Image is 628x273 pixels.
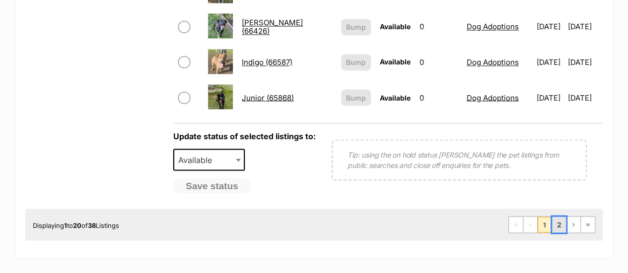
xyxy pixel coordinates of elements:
a: Dog Adoptions [467,93,519,102]
button: Bump [341,89,371,106]
nav: Pagination [508,216,595,233]
td: [DATE] [567,9,602,44]
a: Dog Adoptions [467,22,519,31]
a: Next page [566,217,580,232]
a: Junior (65868) [242,93,294,102]
span: Previous page [523,217,537,232]
span: Bump [346,92,366,103]
td: [DATE] [533,9,567,44]
span: Page 1 [538,217,552,232]
td: 0 [416,9,462,44]
td: [DATE] [567,80,602,114]
td: [DATE] [533,45,567,79]
a: [PERSON_NAME] (66426) [242,18,303,36]
span: Available [380,57,411,66]
a: Last page [581,217,595,232]
span: Bump [346,22,366,32]
button: Bump [341,19,371,35]
label: Update status of selected listings to: [173,131,316,141]
a: Page 2 [552,217,566,232]
td: 0 [416,45,462,79]
a: Indigo (66587) [242,57,292,67]
span: Bump [346,57,366,67]
td: [DATE] [533,80,567,114]
a: Dog Adoptions [467,57,519,67]
button: Save status [173,178,251,194]
span: Available [174,153,222,166]
span: Available [380,93,411,102]
span: Displaying to of Listings [33,221,119,229]
strong: 38 [88,221,96,229]
span: Available [173,149,245,170]
span: Available [380,22,411,31]
p: Tip: using the on hold status [PERSON_NAME] the pet listings from public searches and close off e... [348,149,571,170]
span: First page [509,217,523,232]
strong: 20 [73,221,81,229]
strong: 1 [64,221,67,229]
td: [DATE] [567,45,602,79]
td: 0 [416,80,462,114]
button: Bump [341,54,371,70]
